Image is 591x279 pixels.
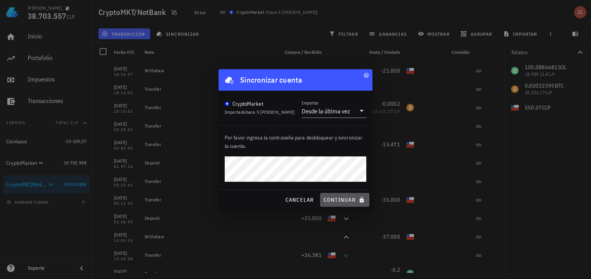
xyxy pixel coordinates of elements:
[225,109,295,115] span: Importado
[246,109,295,115] span: hace 5 [PERSON_NAME]
[323,196,366,203] span: continuar
[282,193,317,207] button: cancelar
[285,196,314,203] span: cancelar
[302,100,319,106] label: Importar
[302,107,350,115] div: Desde la última vez
[240,74,302,86] div: Sincronizar cuenta
[320,193,369,207] button: continuar
[225,133,366,150] p: Por favor ingresa la contraseña para desbloquear y sincronizar la cuenta.
[302,105,366,118] div: ImportarDesde la última vez
[225,101,229,106] img: CryptoMKT
[232,100,263,108] div: CryptoMarket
